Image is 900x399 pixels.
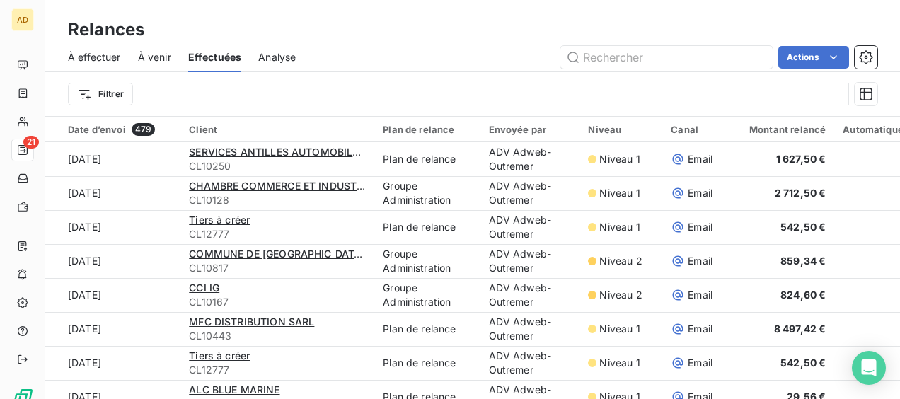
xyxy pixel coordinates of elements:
[189,329,366,343] span: CL10443
[188,50,242,64] span: Effectuées
[599,152,640,166] span: Niveau 1
[780,255,826,267] span: 859,34 €
[671,124,715,135] div: Canal
[45,312,180,346] td: [DATE]
[189,180,514,192] span: CHAMBRE COMMERCE ET INDUSTRIE [GEOGRAPHIC_DATA] (CCIM)
[45,244,180,278] td: [DATE]
[599,356,640,370] span: Niveau 1
[45,142,180,176] td: [DATE]
[778,46,849,69] button: Actions
[480,312,580,346] td: ADV Adweb-Outremer
[189,146,424,158] span: SERVICES ANTILLES AUTOMOBILES (S2A) SARL
[775,187,826,199] span: 2 712,50 €
[599,220,640,234] span: Niveau 1
[189,316,314,328] span: MFC DISTRIBUTION SARL
[374,312,480,346] td: Plan de relance
[68,50,121,64] span: À effectuer
[23,136,39,149] span: 21
[374,278,480,312] td: Groupe Administration
[732,124,826,135] div: Montant relancé
[780,357,826,369] span: 542,50 €
[599,288,642,302] span: Niveau 2
[688,356,712,370] span: Email
[374,244,480,278] td: Groupe Administration
[383,124,471,135] div: Plan de relance
[560,46,773,69] input: Rechercher
[258,50,296,64] span: Analyse
[688,152,712,166] span: Email
[776,153,826,165] span: 1 627,50 €
[45,278,180,312] td: [DATE]
[688,254,712,268] span: Email
[480,346,580,380] td: ADV Adweb-Outremer
[588,124,654,135] div: Niveau
[599,254,642,268] span: Niveau 2
[480,278,580,312] td: ADV Adweb-Outremer
[599,322,640,336] span: Niveau 1
[374,142,480,176] td: Plan de relance
[189,214,250,226] span: Tiers à créer
[480,176,580,210] td: ADV Adweb-Outremer
[688,322,712,336] span: Email
[45,210,180,244] td: [DATE]
[189,349,250,362] span: Tiers à créer
[688,186,712,200] span: Email
[45,176,180,210] td: [DATE]
[189,159,366,173] span: CL10250
[780,221,826,233] span: 542,50 €
[489,124,572,135] div: Envoyée par
[189,383,279,395] span: ALC BLUE MARINE
[774,323,826,335] span: 8 497,42 €
[480,142,580,176] td: ADV Adweb-Outremer
[189,282,219,294] span: CCI IG
[480,210,580,244] td: ADV Adweb-Outremer
[189,227,366,241] span: CL12777
[189,261,366,275] span: CL10817
[189,124,217,135] span: Client
[480,244,580,278] td: ADV Adweb-Outremer
[189,295,366,309] span: CL10167
[68,123,172,136] div: Date d’envoi
[374,210,480,244] td: Plan de relance
[68,83,133,105] button: Filtrer
[189,248,410,260] span: COMMUNE DE [GEOGRAPHIC_DATA] (MAIRIE)
[780,289,826,301] span: 824,60 €
[688,288,712,302] span: Email
[688,220,712,234] span: Email
[189,363,366,377] span: CL12777
[852,351,886,385] div: Open Intercom Messenger
[138,50,171,64] span: À venir
[132,123,155,136] span: 479
[599,186,640,200] span: Niveau 1
[374,176,480,210] td: Groupe Administration
[11,8,34,31] div: AD
[189,193,366,207] span: CL10128
[374,346,480,380] td: Plan de relance
[68,17,144,42] h3: Relances
[45,346,180,380] td: [DATE]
